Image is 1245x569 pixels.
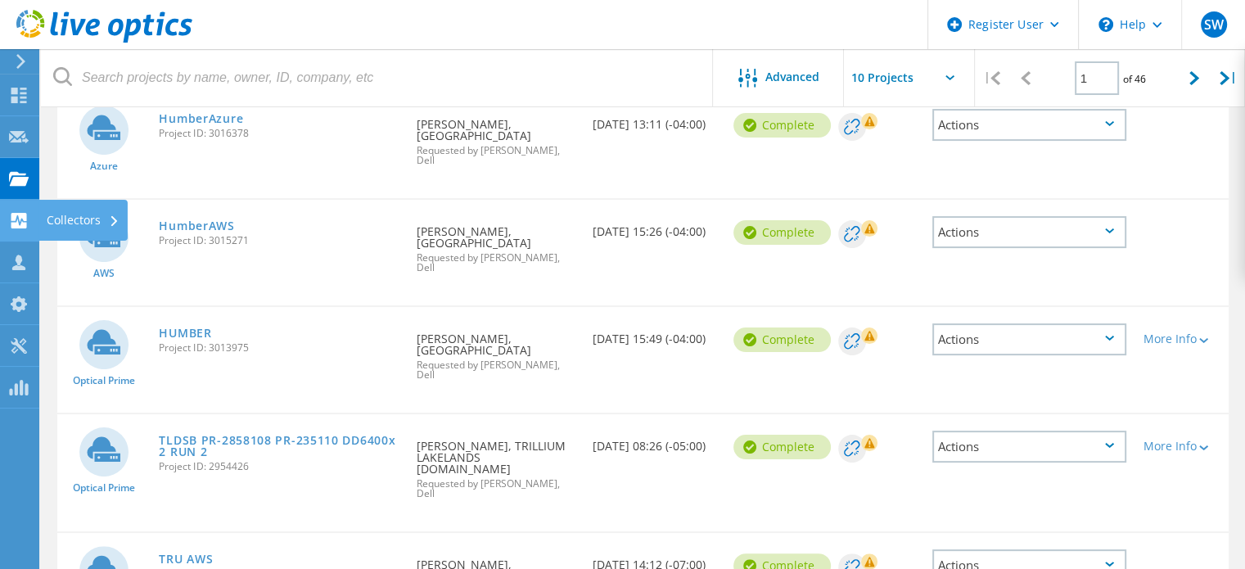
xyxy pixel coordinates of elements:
div: Complete [733,435,831,459]
div: Complete [733,113,831,138]
div: More Info [1143,333,1220,345]
span: SW [1203,18,1223,31]
span: Requested by [PERSON_NAME], Dell [417,146,576,165]
div: [DATE] 15:26 (-04:00) [584,200,725,254]
a: TRU AWS [159,553,213,565]
div: [PERSON_NAME], [GEOGRAPHIC_DATA] [408,93,584,182]
a: HumberAzure [159,113,243,124]
span: Project ID: 3013975 [159,343,400,353]
div: Collectors [47,215,120,226]
span: Project ID: 3016378 [159,129,400,138]
a: HUMBER [159,327,211,339]
span: Requested by [PERSON_NAME], Dell [417,479,576,499]
div: [PERSON_NAME], [GEOGRAPHIC_DATA] [408,200,584,289]
a: Live Optics Dashboard [16,34,192,46]
div: Actions [932,323,1127,355]
input: Search projects by name, owner, ID, company, etc [41,49,714,106]
span: Project ID: 2954426 [159,462,400,472]
span: Optical Prime [73,376,135,386]
div: Actions [932,431,1127,463]
div: Actions [932,109,1127,141]
svg: \n [1098,17,1113,32]
span: of 46 [1123,72,1146,86]
div: [DATE] 15:49 (-04:00) [584,307,725,361]
span: Requested by [PERSON_NAME], Dell [417,360,576,380]
div: [PERSON_NAME], [GEOGRAPHIC_DATA] [408,307,584,396]
div: | [1211,49,1245,107]
div: Complete [733,220,831,245]
a: HumberAWS [159,220,234,232]
span: Advanced [765,71,819,83]
div: [PERSON_NAME], TRILLIUM LAKELANDS [DOMAIN_NAME] [408,414,584,515]
a: TLDSB PR-2858108 PR-235110 DD6400x2 RUN 2 [159,435,400,458]
span: Optical Prime [73,483,135,493]
div: [DATE] 13:11 (-04:00) [584,93,725,147]
div: [DATE] 08:26 (-05:00) [584,414,725,468]
div: | [975,49,1008,107]
div: More Info [1143,440,1220,452]
div: Complete [733,327,831,352]
span: Project ID: 3015271 [159,236,400,246]
span: Requested by [PERSON_NAME], Dell [417,253,576,273]
span: Azure [90,161,118,171]
span: AWS [93,269,115,278]
div: Actions [932,216,1127,248]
